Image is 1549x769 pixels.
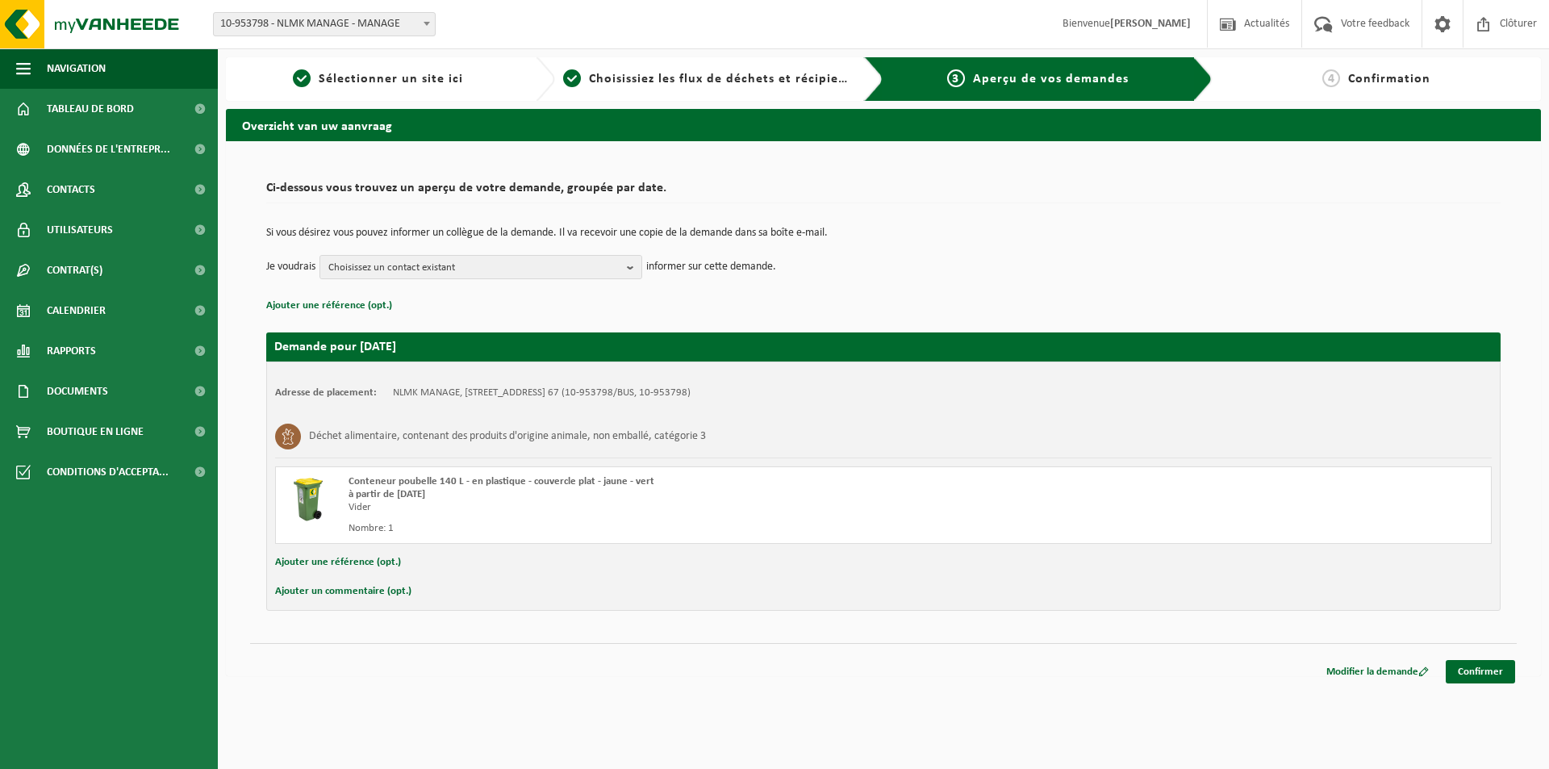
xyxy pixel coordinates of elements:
span: Contrat(s) [47,250,102,290]
button: Choisissez un contact existant [319,255,642,279]
span: Contacts [47,169,95,210]
span: 10-953798 - NLMK MANAGE - MANAGE [214,13,435,36]
strong: [PERSON_NAME] [1110,18,1191,30]
span: Tableau de bord [47,89,134,129]
span: 1 [293,69,311,87]
div: Vider [349,501,948,514]
a: Modifier la demande [1314,660,1441,683]
span: Confirmation [1348,73,1430,86]
span: Calendrier [47,290,106,331]
span: 10-953798 - NLMK MANAGE - MANAGE [213,12,436,36]
span: Boutique en ligne [47,412,144,452]
strong: à partir de [DATE] [349,489,425,499]
div: Nombre: 1 [349,522,948,535]
p: Je voudrais [266,255,315,279]
span: Navigation [47,48,106,89]
p: informer sur cette demande. [646,255,776,279]
span: Données de l'entrepr... [47,129,170,169]
h2: Ci-dessous vous trouvez un aperçu de votre demande, groupée par date. [266,182,1501,203]
p: Si vous désirez vous pouvez informer un collègue de la demande. Il va recevoir une copie de la de... [266,228,1501,239]
span: 3 [947,69,965,87]
button: Ajouter une référence (opt.) [275,552,401,573]
span: 4 [1322,69,1340,87]
h2: Overzicht van uw aanvraag [226,109,1541,140]
td: NLMK MANAGE, [STREET_ADDRESS] 67 (10-953798/BUS, 10-953798) [393,387,691,399]
span: Choisissiez les flux de déchets et récipients [589,73,858,86]
button: Ajouter une référence (opt.) [266,295,392,316]
span: Documents [47,371,108,412]
a: 1Sélectionner un site ici [234,69,523,89]
strong: Adresse de placement: [275,387,377,398]
span: Conditions d'accepta... [47,452,169,492]
span: 2 [563,69,581,87]
span: Utilisateurs [47,210,113,250]
a: 2Choisissiez les flux de déchets et récipients [563,69,852,89]
strong: Demande pour [DATE] [274,341,396,353]
span: Choisissez un contact existant [328,256,620,280]
span: Conteneur poubelle 140 L - en plastique - couvercle plat - jaune - vert [349,476,654,487]
img: WB-0140-HPE-GN-50.png [284,475,332,524]
a: Confirmer [1446,660,1515,683]
span: Rapports [47,331,96,371]
h3: Déchet alimentaire, contenant des produits d'origine animale, non emballé, catégorie 3 [309,424,706,449]
span: Aperçu de vos demandes [973,73,1129,86]
span: Sélectionner un site ici [319,73,463,86]
button: Ajouter un commentaire (opt.) [275,581,411,602]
